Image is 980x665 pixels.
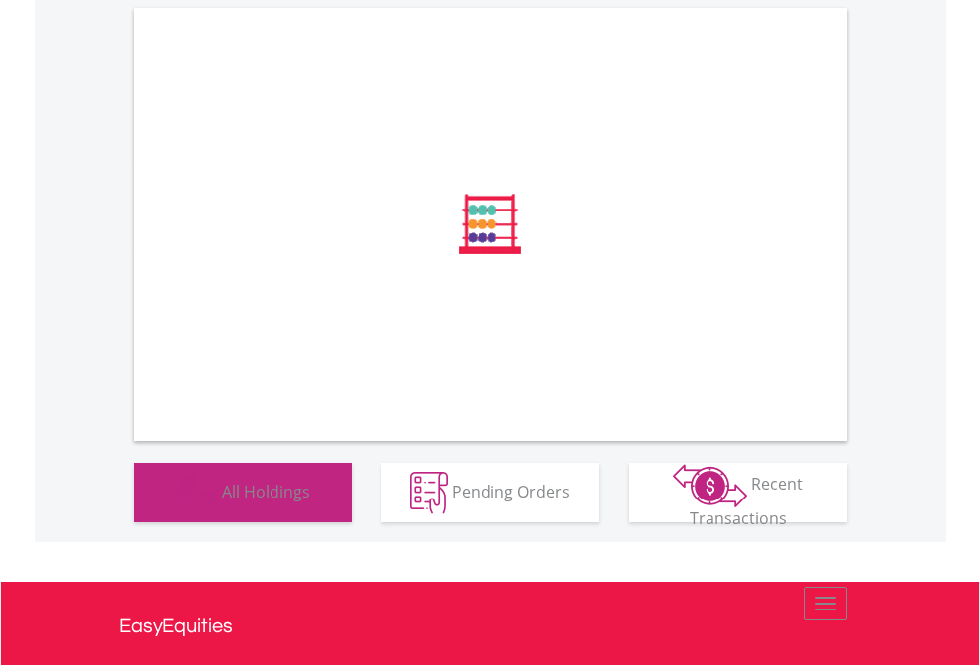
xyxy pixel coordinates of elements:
[381,463,599,522] button: Pending Orders
[134,463,352,522] button: All Holdings
[410,472,448,514] img: pending_instructions-wht.png
[452,480,570,501] span: Pending Orders
[222,480,310,501] span: All Holdings
[629,463,847,522] button: Recent Transactions
[175,472,218,514] img: holdings-wht.png
[673,464,747,507] img: transactions-zar-wht.png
